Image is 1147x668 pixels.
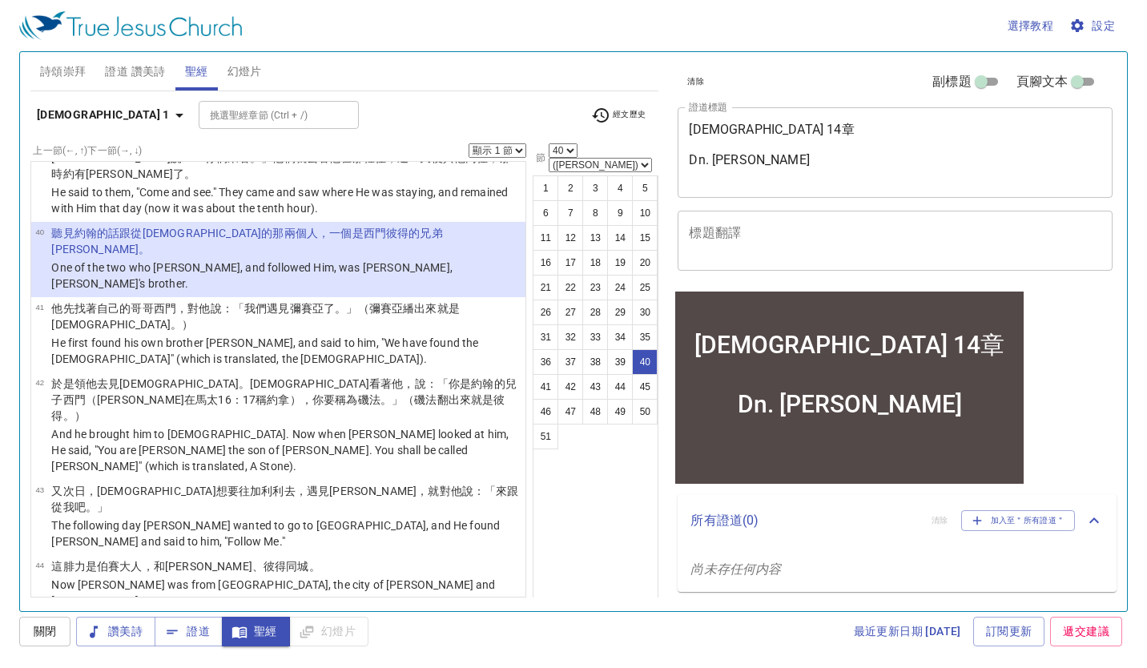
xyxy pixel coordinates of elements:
button: 46 [533,399,558,425]
label: 上一節 (←, ↑) 下一節 (→, ↓) [33,146,142,155]
a: 訂閱更新 [973,617,1045,646]
span: 證道 [167,622,210,642]
button: 20 [632,250,658,276]
button: 關閉 [19,617,70,646]
button: 證道 [155,617,223,646]
wg2309: 往 [51,485,518,513]
wg4074: 。） [63,409,86,422]
img: True Jesus Church [19,11,242,40]
span: 詩頌崇拜 [40,62,87,82]
button: 7 [557,200,583,226]
wg2532: 對他 [51,485,518,513]
wg2495: 的兒子 [51,377,517,422]
wg3004: ：「你們來 [51,151,510,180]
wg3004: ：「來跟從 [51,485,518,513]
wg406: 。 [139,243,150,256]
button: 10 [632,200,658,226]
p: 這腓力 [51,558,521,574]
wg2424: 想要 [51,485,518,513]
span: 聖經 [235,622,277,642]
wg3844: 約翰 [51,227,442,256]
span: 清除 [687,74,704,89]
wg2532: [PERSON_NAME] [165,560,320,573]
wg190: [DEMOGRAPHIC_DATA] [51,227,442,256]
wg3306: ，這一天便與 [51,151,510,180]
wg2786: 。」（磯法翻出來 [51,393,505,422]
wg4613: ，對他 [51,302,459,331]
button: 25 [632,275,658,300]
button: 43 [582,374,608,400]
p: Now [PERSON_NAME] was from [GEOGRAPHIC_DATA], the city of [PERSON_NAME] and [PERSON_NAME]. [51,577,521,609]
button: 24 [607,275,633,300]
button: 40 [632,349,658,375]
a: 最近更新日期 [DATE] [847,617,968,646]
wg1417: 人，一個 [51,227,442,256]
span: 證道 讚美詩 [105,62,165,82]
wg4413: 找著 [51,302,459,331]
wg5610: 了。 [173,167,195,180]
button: 38 [582,349,608,375]
button: 4 [607,175,633,201]
wg4314: [DEMOGRAPHIC_DATA] [51,377,517,422]
p: 聽見 [51,225,521,257]
button: 14 [607,225,633,251]
wg966: 人，和 [131,560,320,573]
wg5207: 西門 [51,393,505,422]
span: 讚美詩 [89,622,143,642]
button: 設定 [1066,11,1121,41]
button: 清除 [678,72,714,91]
span: 經文歷史 [591,106,646,125]
wg2424: 看著 [51,377,517,422]
wg4074: 的兄弟 [51,227,442,256]
textarea: [DEMOGRAPHIC_DATA] 14章 Dn. [PERSON_NAME] [689,122,1101,183]
wg80: [PERSON_NAME] [51,243,150,256]
wg4172: 。 [309,560,320,573]
wg2250: 約 [63,167,196,180]
p: The following day [PERSON_NAME] wanted to go to [GEOGRAPHIC_DATA], and He found [PERSON_NAME] and... [51,517,521,549]
p: 於是 [51,376,521,424]
wg2424: 。[DEMOGRAPHIC_DATA] [51,377,517,422]
wg1520: 是 [51,227,442,256]
button: 49 [607,399,633,425]
wg2491: 的話跟從 [51,227,442,256]
button: 31 [533,324,558,350]
button: 50 [632,399,658,425]
wg846: 說 [51,485,518,513]
i: 尚未存任何内容 [690,561,781,577]
span: 43 [35,485,44,494]
wg1689: 他 [51,377,517,422]
p: 他 [51,300,521,332]
wg1492: 他在那裡 [51,151,510,180]
wg846: 的那 [51,227,442,256]
wg80: 西門 [51,302,459,331]
wg846: 去見 [51,377,517,422]
button: 11 [533,225,558,251]
wg2398: 哥哥 [51,302,459,331]
button: 29 [607,300,633,325]
button: 18 [582,250,608,276]
button: 聖經 [222,617,290,646]
wg1056: 去 [51,485,518,513]
wg190: 我 [63,501,109,513]
wg2076: [DEMOGRAPHIC_DATA] [51,318,193,331]
button: 選擇教程 [1001,11,1060,41]
button: 3 [582,175,608,201]
wg4771: 是 [51,377,517,422]
wg2147: 自己的 [51,302,459,331]
wg3427: 吧。」 [74,501,108,513]
button: 9 [607,200,633,226]
button: 32 [557,324,583,350]
wg1537: 城 [297,560,320,573]
span: 幻燈片 [227,62,262,82]
button: 6 [533,200,558,226]
b: [DEMOGRAPHIC_DATA] 1 [37,105,170,125]
button: [DEMOGRAPHIC_DATA] 1 [30,100,195,130]
button: 加入至＂所有證道＂ [961,510,1076,531]
button: 41 [533,374,558,400]
wg4074: 同 [286,560,320,573]
span: 設定 [1073,16,1115,36]
span: 44 [35,561,44,569]
button: 讚美詩 [76,617,155,646]
wg846: 同住 [51,151,510,180]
